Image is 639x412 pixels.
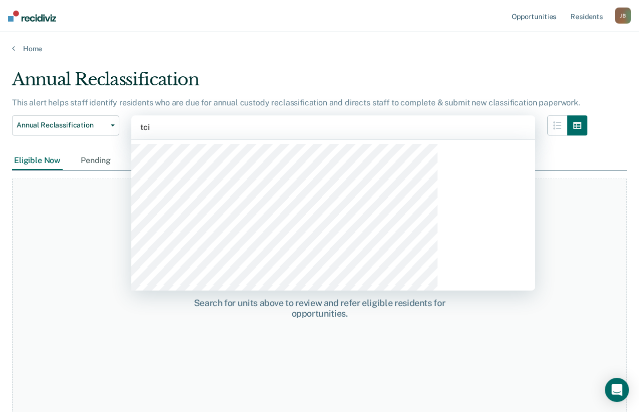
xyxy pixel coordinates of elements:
div: Pending [79,152,113,170]
button: Annual Reclassification [12,115,119,135]
div: Eligible Now [12,152,63,170]
div: Search for units above to review and refer eligible residents for opportunities. [166,298,473,319]
a: Home [12,44,627,53]
img: Recidiviz [8,11,56,22]
div: Open Intercom Messenger [605,378,629,402]
span: Annual Reclassification [17,121,107,129]
p: This alert helps staff identify residents who are due for annual custody reclassification and dir... [12,98,580,107]
button: JB [615,8,631,24]
div: Annual Reclassification [12,69,587,98]
div: J B [615,8,631,24]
